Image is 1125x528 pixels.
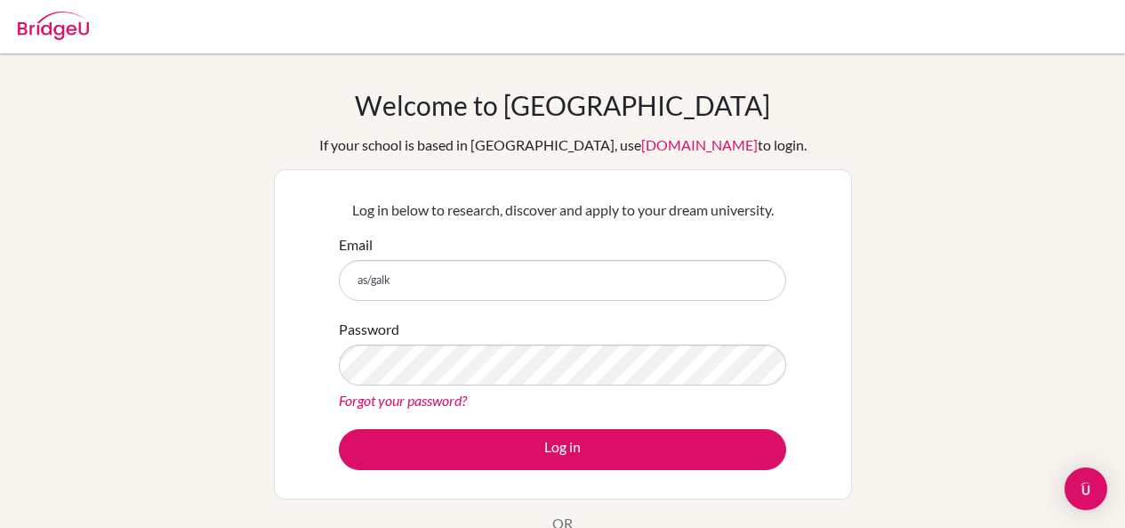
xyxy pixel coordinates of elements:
div: If your school is based in [GEOGRAPHIC_DATA], use to login. [319,134,807,156]
a: [DOMAIN_NAME] [641,136,758,153]
div: Open Intercom Messenger [1065,467,1107,510]
label: Password [339,319,399,340]
a: Forgot your password? [339,392,467,409]
button: Log in [339,429,786,470]
h1: Welcome to [GEOGRAPHIC_DATA] [355,89,770,121]
img: Bridge-U [18,12,89,40]
label: Email [339,234,373,256]
p: Log in below to research, discover and apply to your dream university. [339,199,786,221]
